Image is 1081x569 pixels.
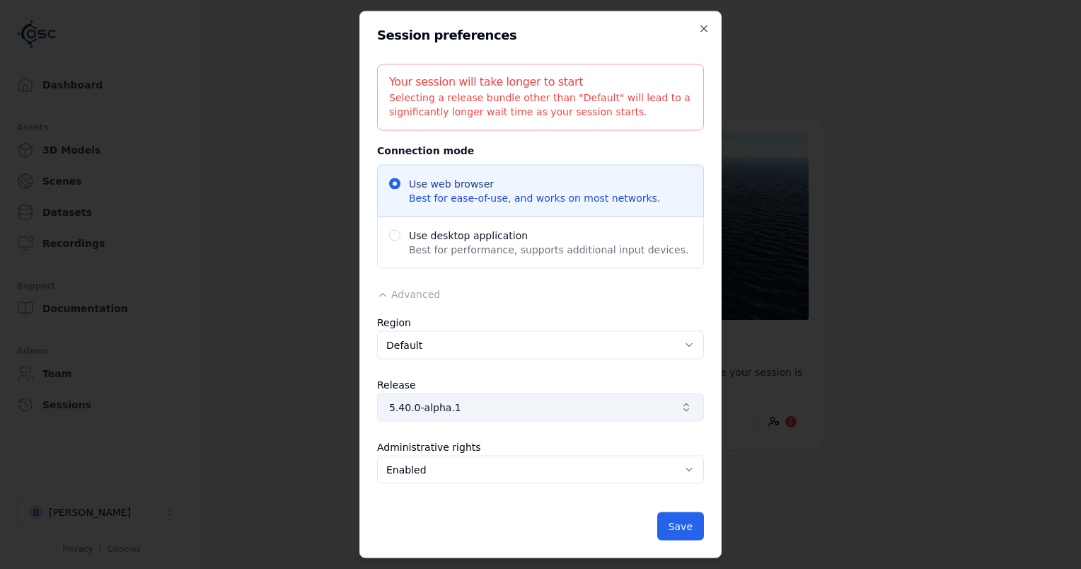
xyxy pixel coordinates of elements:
span: Use desktop application [377,217,704,269]
span: Use web browser [377,165,704,217]
h5: Your session will take longer to start [389,76,692,88]
label: Region [377,317,411,328]
span: Advanced [391,289,440,300]
span: 5.40.0-alpha.1 [389,401,675,415]
span: Use desktop application [409,229,688,243]
h2: Session preferences [377,29,704,42]
button: Advanced [377,287,440,301]
div: Selecting a release bundle other than "Default" will lead to a significantly longer wait time as ... [389,91,692,119]
label: Release [377,379,416,391]
span: Best for performance, supports additional input devices. [409,243,688,257]
span: Best for ease-of-use, and works on most networks. [409,191,660,205]
label: Administrative rights [377,442,481,453]
span: Use web browser [409,177,660,191]
legend: Connection mode [377,142,474,159]
button: Save [657,512,704,541]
